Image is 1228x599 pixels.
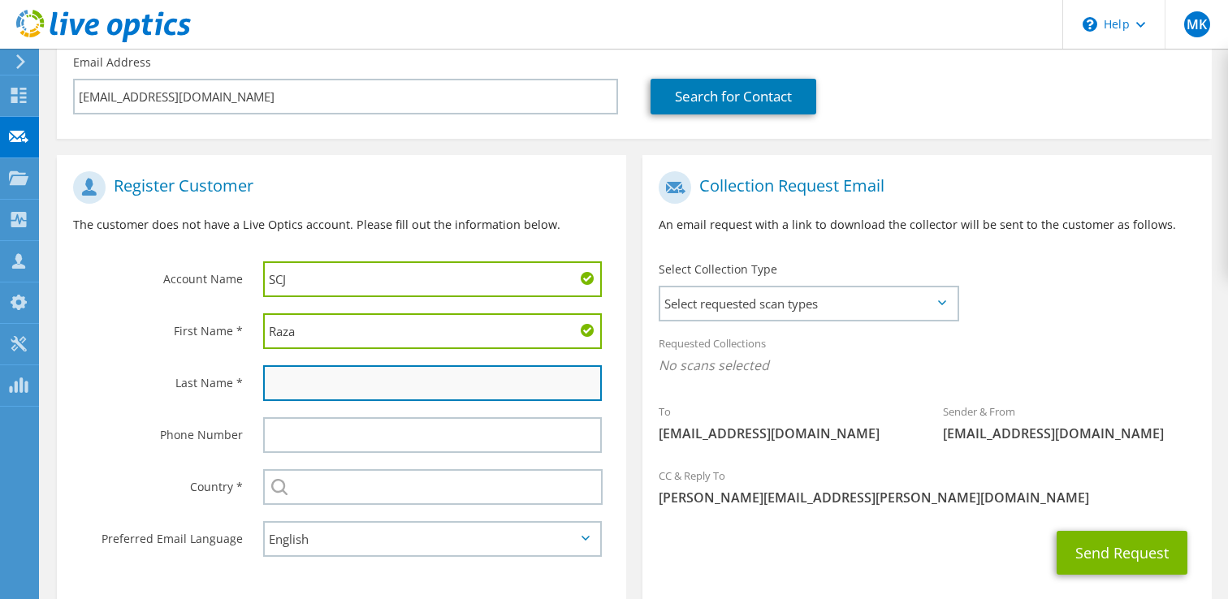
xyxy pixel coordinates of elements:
label: Email Address [73,54,151,71]
h1: Collection Request Email [659,171,1187,204]
div: Sender & From [927,394,1211,450]
label: Country * [73,469,243,495]
button: Send Request [1057,531,1187,575]
h1: Register Customer [73,171,602,204]
p: The customer does not have a Live Optics account. Please fill out the information below. [73,216,610,234]
label: Preferred Email Language [73,521,243,547]
span: [EMAIL_ADDRESS][DOMAIN_NAME] [659,424,910,442]
label: First Name * [73,313,243,339]
svg: \n [1083,17,1097,32]
span: [EMAIL_ADDRESS][DOMAIN_NAME] [943,424,1195,442]
label: Select Collection Type [659,261,777,278]
label: Last Name * [73,365,243,391]
span: [PERSON_NAME][EMAIL_ADDRESS][PERSON_NAME][DOMAIN_NAME] [659,489,1196,506]
span: MK [1184,11,1210,37]
div: To [642,394,927,450]
span: No scans selected [659,356,1196,374]
div: Requested Collections [642,326,1212,386]
p: An email request with a link to download the collector will be sent to the customer as follows. [659,216,1196,234]
div: CC & Reply To [642,459,1212,515]
label: Phone Number [73,417,243,443]
span: Select requested scan types [660,287,957,320]
a: Search for Contact [651,79,816,114]
label: Account Name [73,261,243,287]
